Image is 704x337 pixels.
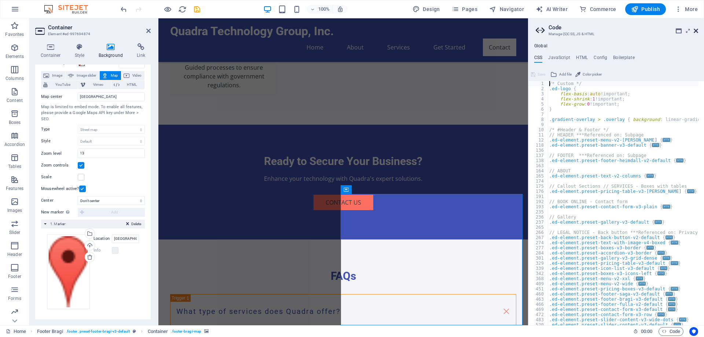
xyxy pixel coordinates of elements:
span: Add file [559,70,572,79]
span: Publish [631,6,660,13]
h2: Code [549,24,698,31]
span: . footer-bragi-map [171,327,201,336]
p: Favorites [5,32,24,37]
div: 265 [529,225,549,230]
button: save [192,5,201,14]
span: ... [657,271,665,275]
p: Content [7,98,23,103]
p: Elements [5,54,24,59]
button: Publish [625,3,666,15]
button: Commerce [576,3,619,15]
span: ... [636,276,643,281]
span: Navigator [489,6,524,13]
button: Vimeo [78,80,111,89]
span: : [646,329,647,334]
label: Type [41,125,78,134]
h3: Element #ed-997694874 [48,31,136,37]
i: Undo: Change marker (Ctrl+Z) [120,5,128,14]
div: Select files from the file manager, stock photos, or upload file(s) [47,234,90,309]
button: Navigator [486,3,527,15]
span: ... [654,220,662,224]
span: ... [660,266,667,270]
span: ... [663,256,670,260]
span: ... [646,174,654,178]
div: 136 [529,148,549,153]
div: 237 [529,220,549,225]
div: 192 [529,199,549,204]
div: 5 [529,102,549,107]
label: Zoom controls [41,161,78,170]
span: Design [412,6,440,13]
p: Forms [8,296,21,301]
span: HTML [122,80,142,89]
div: Map is limited to embed mode. To enable all features, please provide a Google Maps API key under ... [41,104,145,122]
div: 483 [529,317,549,322]
div: 466 [529,302,549,307]
label: New marker [41,208,78,217]
input: Location... [112,234,139,243]
h4: Config [594,55,607,63]
span: AI Writer [536,6,568,13]
div: 7 [529,112,549,117]
div: 472 [529,312,549,317]
button: More [672,3,701,15]
div: 137 [529,153,549,158]
span: Click to select. Double-click to edit [37,327,63,336]
button: Image [41,71,65,80]
a: Click to cancel selection. Double-click to open Pages [6,327,26,336]
p: Footer [8,274,21,279]
p: Boxes [9,120,21,125]
div: 175 [529,184,549,189]
h4: HTML [576,55,588,63]
div: 176 [529,189,549,194]
button: Add file [549,70,573,79]
div: 409 [529,281,549,286]
p: Features [6,186,23,191]
h4: JavaScript [548,55,570,63]
label: Info [93,246,112,255]
p: Slider [9,230,21,235]
div: 2 [529,86,549,91]
div: 520 [529,322,549,327]
h6: Session time [633,327,653,336]
button: Color picker [574,70,603,79]
span: ... [671,261,678,265]
div: 277 [529,245,549,250]
div: 469 [529,307,549,312]
div: 284 [529,250,549,256]
button: Map [100,71,121,80]
div: 267 [529,235,549,240]
label: Zoom level [41,151,78,155]
i: On resize automatically adjust zoom level to fit chosen device. [337,6,344,12]
div: 8 [529,117,549,122]
span: ... [638,282,646,286]
h4: Style [69,43,93,59]
span: ... [663,138,670,142]
h4: Link [131,43,151,59]
span: Map [110,71,119,80]
div: 274 [529,240,549,245]
label: Location [93,234,112,243]
div: 9 [529,122,549,127]
span: ... [665,292,673,296]
span: Image [51,71,63,80]
div: 165 [529,173,549,179]
div: 266 [529,230,549,235]
span: ... [652,143,659,147]
i: This element contains a background [204,329,209,333]
p: Tables [8,164,21,169]
p: Accordion [4,142,25,147]
button: Code [659,327,683,336]
button: Image slider [66,71,99,80]
span: ... [646,246,654,250]
div: 138 [529,158,549,163]
div: 193 [529,204,549,209]
div: 11 [529,132,549,138]
div: 329 [529,261,549,266]
button: Pages [449,3,480,15]
button: 100% [307,5,333,14]
div: Design (Ctrl+Alt+Y) [410,3,443,15]
p: Images [7,208,22,213]
div: 4 [529,96,549,102]
nav: breadcrumb [37,327,209,336]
